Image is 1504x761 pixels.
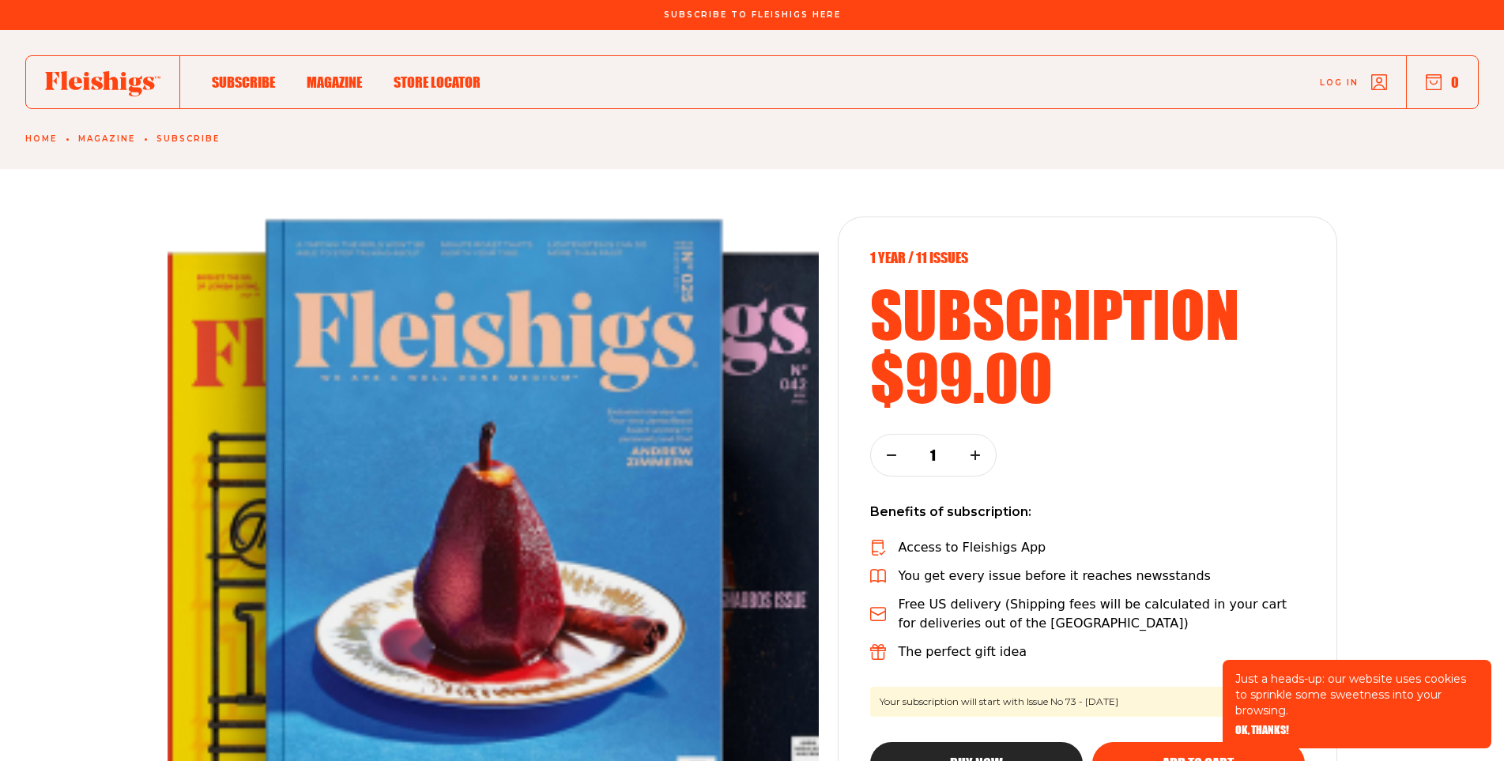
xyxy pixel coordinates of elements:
[870,502,1305,522] p: Benefits of subscription:
[870,687,1305,717] span: Your subscription will start with Issue No 73 - [DATE]
[25,134,57,144] a: Home
[923,446,944,464] p: 1
[664,10,841,20] span: Subscribe To Fleishigs Here
[870,282,1305,345] h2: subscription
[1320,74,1387,90] a: Log in
[307,71,362,92] a: Magazine
[1235,725,1289,736] button: OK, THANKS!
[899,642,1027,661] p: The perfect gift idea
[870,249,1305,266] p: 1 year / 11 Issues
[899,567,1211,586] p: You get every issue before it reaches newsstands
[156,134,220,144] a: Subscribe
[661,10,844,18] a: Subscribe To Fleishigs Here
[1235,671,1479,718] p: Just a heads-up: our website uses cookies to sprinkle some sweetness into your browsing.
[899,538,1046,557] p: Access to Fleishigs App
[78,134,135,144] a: Magazine
[1320,77,1359,89] span: Log in
[212,73,275,91] span: Subscribe
[307,73,362,91] span: Magazine
[394,71,481,92] a: Store locator
[212,71,275,92] a: Subscribe
[899,595,1305,633] p: Free US delivery (Shipping fees will be calculated in your cart for deliveries out of the [GEOGRA...
[394,73,481,91] span: Store locator
[870,345,1305,409] h2: $99.00
[1426,73,1459,91] button: 0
